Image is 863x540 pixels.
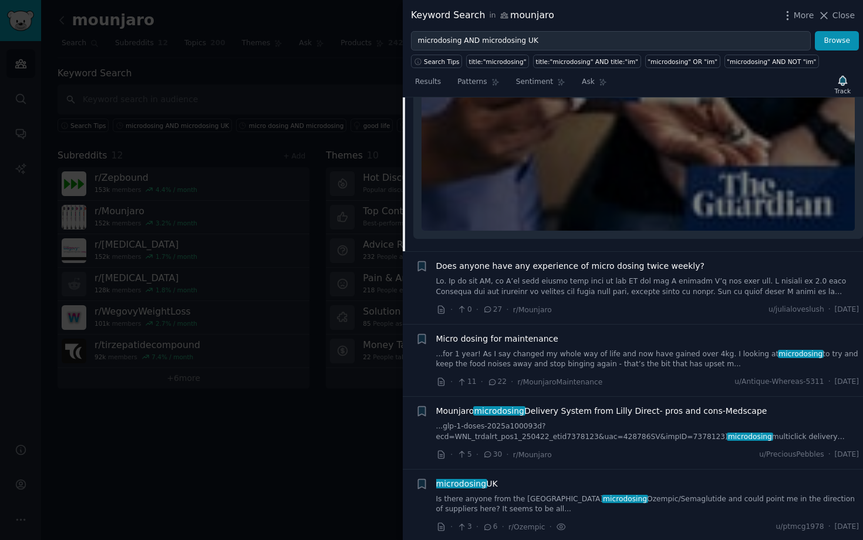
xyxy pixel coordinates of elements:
span: · [476,448,478,461]
span: Ask [582,77,595,87]
a: title:"microdosing" AND title:"im" [533,55,641,68]
span: · [450,448,453,461]
span: · [506,303,508,316]
span: · [476,521,478,533]
a: Does anyone have any experience of micro dosing twice weekly? [436,260,704,272]
span: [DATE] [835,305,859,315]
span: u/PreciousPebbles [759,450,824,460]
a: MounjaromicrodosingDelivery System from Lilly Direct- pros and cons-Medscape [436,405,767,417]
span: Results [415,77,441,87]
span: microdosing [778,350,824,358]
span: r/Mounjaro [513,451,552,459]
span: · [450,521,453,533]
a: "microdosing" OR "im" [645,55,720,68]
span: [DATE] [835,450,859,460]
span: in [489,11,495,21]
span: microdosing [473,406,525,416]
div: title:"microdosing" [469,58,527,66]
span: · [550,521,552,533]
span: · [450,303,453,316]
button: Browse [815,31,859,51]
span: 30 [483,450,502,460]
a: Is there anyone from the [GEOGRAPHIC_DATA]microdosingOzempic/Semaglutide and could point me in th... [436,494,859,515]
span: Patterns [457,77,487,87]
a: Results [411,73,445,97]
span: · [828,522,831,532]
span: · [828,305,831,315]
div: "microdosing" AND NOT "im" [727,58,816,66]
button: Search Tips [411,55,462,68]
span: r/MounjaroMaintenance [518,378,603,386]
span: [DATE] [835,377,859,387]
a: Lo. Ip do sit AM, co A’el sedd eiusmo temp inci ut lab ET dol mag A enimadm V’q nos exer ull. L n... [436,276,859,297]
a: ...glp-1-doses-2025a100093d?ecd=WNL_trdalrt_pos1_250422_etid7378123&uac=428786SV&impID=7378123)mi... [436,421,859,442]
span: 0 [457,305,471,315]
span: · [502,521,504,533]
a: ...for 1 year! As I say changed my whole way of life and now have gained over 4kg. I looking atmi... [436,349,859,370]
span: 5 [457,450,471,460]
span: microdosing [435,479,487,488]
a: Sentiment [512,73,569,97]
span: microdosing [727,433,773,441]
a: Patterns [453,73,503,97]
span: · [828,377,831,387]
button: More [781,9,814,22]
span: 11 [457,377,476,387]
span: u/ptmcg1978 [776,522,824,532]
span: 27 [483,305,502,315]
div: "microdosing" OR "im" [648,58,717,66]
span: r/Ozempic [508,523,545,531]
a: title:"microdosing" [466,55,529,68]
span: u/Antique-Whereas-5311 [734,377,824,387]
span: Search Tips [424,58,460,66]
span: More [794,9,814,22]
span: Close [832,9,855,22]
span: Mounjaro Delivery System from Lilly Direct- pros and cons-Medscape [436,405,767,417]
span: · [476,303,478,316]
span: 22 [487,377,507,387]
div: Track [835,87,851,95]
a: microdosingUK [436,478,498,490]
span: · [481,376,483,388]
a: Microdosing [422,5,855,231]
button: Track [831,72,855,97]
span: · [450,376,453,388]
span: · [828,450,831,460]
input: Try a keyword related to your business [411,31,811,51]
span: UK [436,478,498,490]
span: 3 [457,522,471,532]
span: · [511,376,513,388]
span: microdosing [602,495,648,503]
span: u/julialoveslush [768,305,824,315]
div: Keyword Search mounjaro [411,8,554,23]
a: Micro dosing for maintenance [436,333,558,345]
span: [DATE] [835,522,859,532]
div: title:"microdosing" AND title:"im" [536,58,639,66]
span: 6 [483,522,497,532]
span: r/Mounjaro [513,306,552,314]
a: Ask [578,73,611,97]
span: · [506,448,508,461]
span: Sentiment [516,77,553,87]
button: Close [818,9,855,22]
a: "microdosing" AND NOT "im" [724,55,819,68]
